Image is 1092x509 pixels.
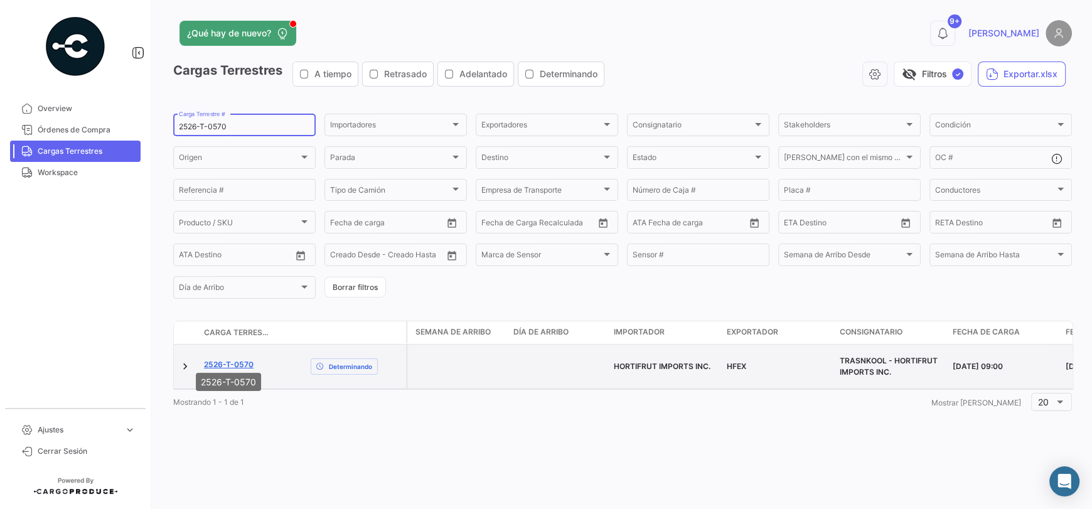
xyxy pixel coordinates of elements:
[10,98,141,119] a: Overview
[38,167,136,178] span: Workspace
[1047,213,1066,232] button: Open calendar
[204,327,269,338] span: Carga Terrestre #
[226,252,279,261] input: ATA Hasta
[196,373,261,391] div: 2526-T-0570
[173,397,244,407] span: Mostrando 1 - 1 de 1
[931,398,1021,407] span: Mostrar [PERSON_NAME]
[952,68,963,80] span: ✓
[204,359,254,370] a: 2526-T-0570
[784,220,806,228] input: Desde
[745,213,764,232] button: Open calendar
[415,326,491,338] span: Semana de Arribo
[187,27,271,40] span: ¿Qué hay de nuevo?
[614,326,665,338] span: Importador
[329,362,372,372] span: Determinando
[38,424,119,436] span: Ajustes
[835,321,948,344] datatable-header-cell: Consignatario
[481,220,504,228] input: Desde
[179,285,299,294] span: Día de Arribo
[1046,20,1072,46] img: placeholder-user.png
[727,326,778,338] span: Exportador
[459,68,507,80] span: Adelantado
[481,122,601,131] span: Exportadores
[38,146,136,157] span: Cargas Terrestres
[953,362,1003,371] span: [DATE] 09:00
[840,356,938,377] span: TRASNKOOL - HORTIFRUT IMPORTS INC.
[38,124,136,136] span: Órdenes de Compra
[784,252,904,261] span: Semana de Arribo Desde
[363,62,433,86] button: Retrasado
[408,321,508,344] datatable-header-cell: Semana de Arribo
[614,362,710,371] span: HORTIFRUT IMPORTS INC.
[727,362,746,371] span: HFEX
[540,68,597,80] span: Determinando
[902,67,917,82] span: visibility_off
[44,15,107,78] img: powered-by.png
[481,155,601,164] span: Destino
[324,277,386,297] button: Borrar filtros
[508,321,609,344] datatable-header-cell: Día de Arribo
[330,188,450,196] span: Tipo de Camión
[633,155,752,164] span: Estado
[978,62,1066,87] button: Exportar.xlsx
[784,155,904,164] span: [PERSON_NAME] con el mismo estado
[968,27,1039,40] span: [PERSON_NAME]
[274,328,306,338] datatable-header-cell: Póliza
[784,122,904,131] span: Stakeholders
[935,122,1055,131] span: Condición
[199,322,274,343] datatable-header-cell: Carga Terrestre #
[609,321,722,344] datatable-header-cell: Importador
[935,188,1055,196] span: Conductores
[388,252,442,261] input: Creado Hasta
[935,220,958,228] input: Desde
[442,213,461,232] button: Open calendar
[179,21,296,46] button: ¿Qué hay de nuevo?
[594,213,613,232] button: Open calendar
[481,252,601,261] span: Marca de Sensor
[633,122,752,131] span: Consignatario
[330,252,380,261] input: Creado Desde
[681,220,734,228] input: ATD Hasta
[722,321,835,344] datatable-header-cell: Exportador
[38,103,136,114] span: Overview
[314,68,351,80] span: A tiempo
[935,252,1055,261] span: Semana de Arribo Hasta
[10,141,141,162] a: Cargas Terrestres
[179,220,299,228] span: Producto / SKU
[293,62,358,86] button: A tiempo
[179,155,299,164] span: Origen
[518,62,604,86] button: Determinando
[38,446,136,457] span: Cerrar Sesión
[124,424,136,436] span: expand_more
[330,155,450,164] span: Parada
[10,119,141,141] a: Órdenes de Compra
[948,321,1061,344] datatable-header-cell: Fecha de carga
[291,246,310,265] button: Open calendar
[1049,466,1079,496] div: Abrir Intercom Messenger
[330,122,450,131] span: Importadores
[896,213,915,232] button: Open calendar
[966,220,1020,228] input: Hasta
[481,188,601,196] span: Empresa de Transporte
[179,252,217,261] input: ATA Desde
[10,162,141,183] a: Workspace
[1038,397,1049,407] span: 20
[442,246,461,265] button: Open calendar
[173,62,608,87] h3: Cargas Terrestres
[384,68,427,80] span: Retrasado
[438,62,513,86] button: Adelantado
[513,220,566,228] input: Hasta
[840,326,902,338] span: Consignatario
[330,220,353,228] input: Desde
[361,220,415,228] input: Hasta
[306,328,406,338] datatable-header-cell: Estado de Envio
[513,326,569,338] span: Día de Arribo
[953,326,1020,338] span: Fecha de carga
[894,62,972,87] button: visibility_offFiltros✓
[815,220,869,228] input: Hasta
[633,220,672,228] input: ATD Desde
[179,360,191,373] a: Expand/Collapse Row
